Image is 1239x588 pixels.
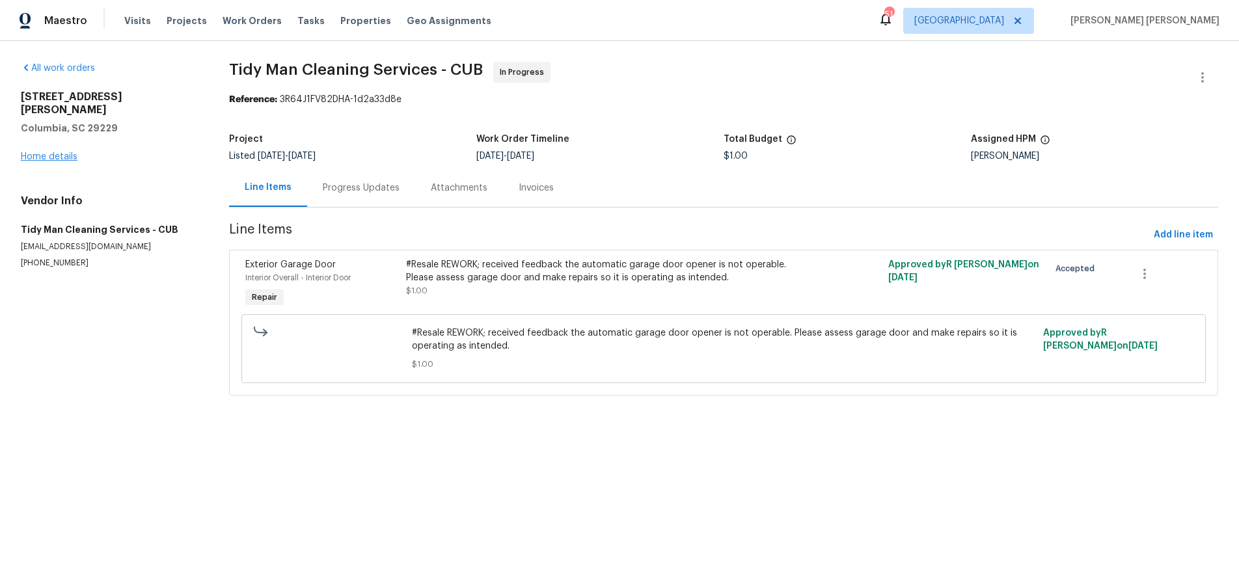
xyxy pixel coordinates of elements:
div: #Resale REWORK; received feedback the automatic garage door opener is not operable. Please assess... [406,258,800,284]
h5: Tidy Man Cleaning Services - CUB [21,223,198,236]
div: 3R64J1FV82DHA-1d2a33d8e [229,93,1218,106]
p: [EMAIL_ADDRESS][DOMAIN_NAME] [21,241,198,252]
p: [PHONE_NUMBER] [21,258,198,269]
span: Visits [124,14,151,27]
div: Invoices [519,181,554,194]
span: Repair [247,291,282,304]
h5: Total Budget [724,135,782,144]
span: Listed [229,152,316,161]
span: [DATE] [1128,341,1158,351]
span: $1.00 [412,358,1036,371]
h2: [STREET_ADDRESS][PERSON_NAME] [21,90,198,116]
span: Tidy Man Cleaning Services - CUB [229,62,483,77]
span: $1.00 [724,152,748,161]
h5: Columbia, SC 29229 [21,122,198,135]
a: Home details [21,152,77,161]
div: 51 [884,8,893,21]
span: [PERSON_NAME] [PERSON_NAME] [1065,14,1219,27]
span: In Progress [500,66,549,79]
b: Reference: [229,95,277,104]
span: Work Orders [223,14,282,27]
span: Properties [340,14,391,27]
a: All work orders [21,64,95,73]
span: Tasks [297,16,325,25]
span: Exterior Garage Door [245,260,336,269]
span: #Resale REWORK; received feedback the automatic garage door opener is not operable. Please assess... [412,327,1036,353]
span: Geo Assignments [407,14,491,27]
span: Projects [167,14,207,27]
span: The total cost of line items that have been proposed by Opendoor. This sum includes line items th... [786,135,796,152]
h5: Assigned HPM [971,135,1036,144]
span: - [476,152,534,161]
span: - [258,152,316,161]
div: [PERSON_NAME] [971,152,1218,161]
span: [DATE] [507,152,534,161]
span: [DATE] [888,273,918,282]
span: [DATE] [288,152,316,161]
h4: Vendor Info [21,194,198,207]
span: Add line item [1154,227,1213,243]
span: Maestro [44,14,87,27]
button: Add line item [1149,223,1218,247]
span: Interior Overall - Interior Door [245,274,351,282]
span: $1.00 [406,287,428,295]
span: [DATE] [476,152,504,161]
span: [DATE] [258,152,285,161]
h5: Work Order Timeline [476,135,569,144]
div: Progress Updates [323,181,400,194]
span: Approved by R [PERSON_NAME] on [888,260,1039,282]
span: Line Items [229,223,1149,247]
div: Line Items [245,181,292,194]
span: Approved by R [PERSON_NAME] on [1043,328,1158,351]
div: Attachments [431,181,487,194]
span: Accepted [1055,262,1100,275]
h5: Project [229,135,263,144]
span: The hpm assigned to this work order. [1040,135,1050,152]
span: [GEOGRAPHIC_DATA] [914,14,1004,27]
